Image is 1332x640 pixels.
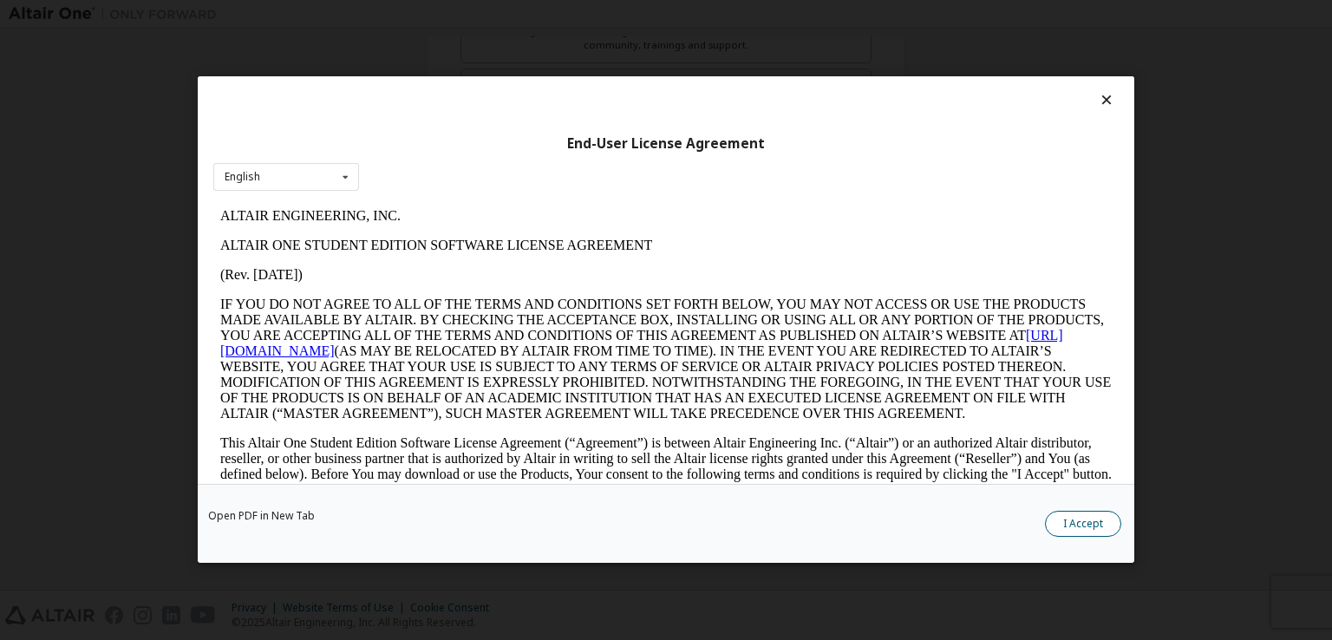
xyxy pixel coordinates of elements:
[225,172,260,182] div: English
[7,127,850,157] a: [URL][DOMAIN_NAME]
[7,7,898,23] p: ALTAIR ENGINEERING, INC.
[1045,512,1121,538] button: I Accept
[7,36,898,52] p: ALTAIR ONE STUDENT EDITION SOFTWARE LICENSE AGREEMENT
[213,135,1119,153] div: End-User License Agreement
[7,66,898,82] p: (Rev. [DATE])
[7,95,898,220] p: IF YOU DO NOT AGREE TO ALL OF THE TERMS AND CONDITIONS SET FORTH BELOW, YOU MAY NOT ACCESS OR USE...
[7,234,898,297] p: This Altair One Student Edition Software License Agreement (“Agreement”) is between Altair Engine...
[208,512,315,522] a: Open PDF in New Tab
